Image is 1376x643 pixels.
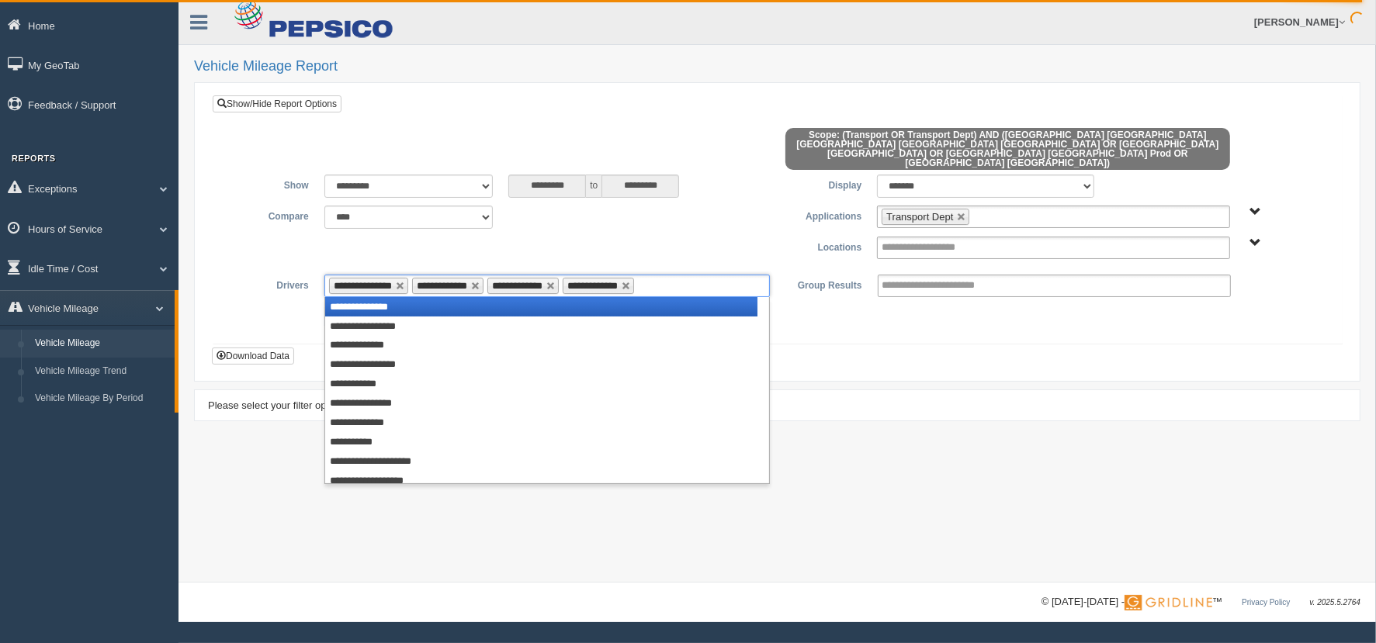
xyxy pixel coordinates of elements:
[1125,595,1212,610] img: Gridline
[208,399,574,411] span: Please select your filter options above and click "Apply Filters" to view your report.
[778,206,870,224] label: Applications
[194,59,1360,74] h2: Vehicle Mileage Report
[586,175,601,198] span: to
[28,330,175,358] a: Vehicle Mileage
[28,358,175,385] a: Vehicle Mileage Trend
[1242,598,1290,607] a: Privacy Policy
[1042,594,1360,610] div: © [DATE]-[DATE] - ™
[778,275,870,293] label: Group Results
[213,95,341,112] a: Show/Hide Report Options
[224,275,317,293] label: Drivers
[1310,598,1360,607] span: v. 2025.5.2764
[785,128,1231,170] span: Scope: (Transport OR Transport Dept) AND ([GEOGRAPHIC_DATA] [GEOGRAPHIC_DATA] [GEOGRAPHIC_DATA] [...
[224,206,317,224] label: Compare
[224,175,317,193] label: Show
[778,237,870,255] label: Locations
[778,175,870,193] label: Display
[212,347,294,365] button: Download Data
[886,211,953,223] span: Transport Dept
[28,385,175,413] a: Vehicle Mileage By Period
